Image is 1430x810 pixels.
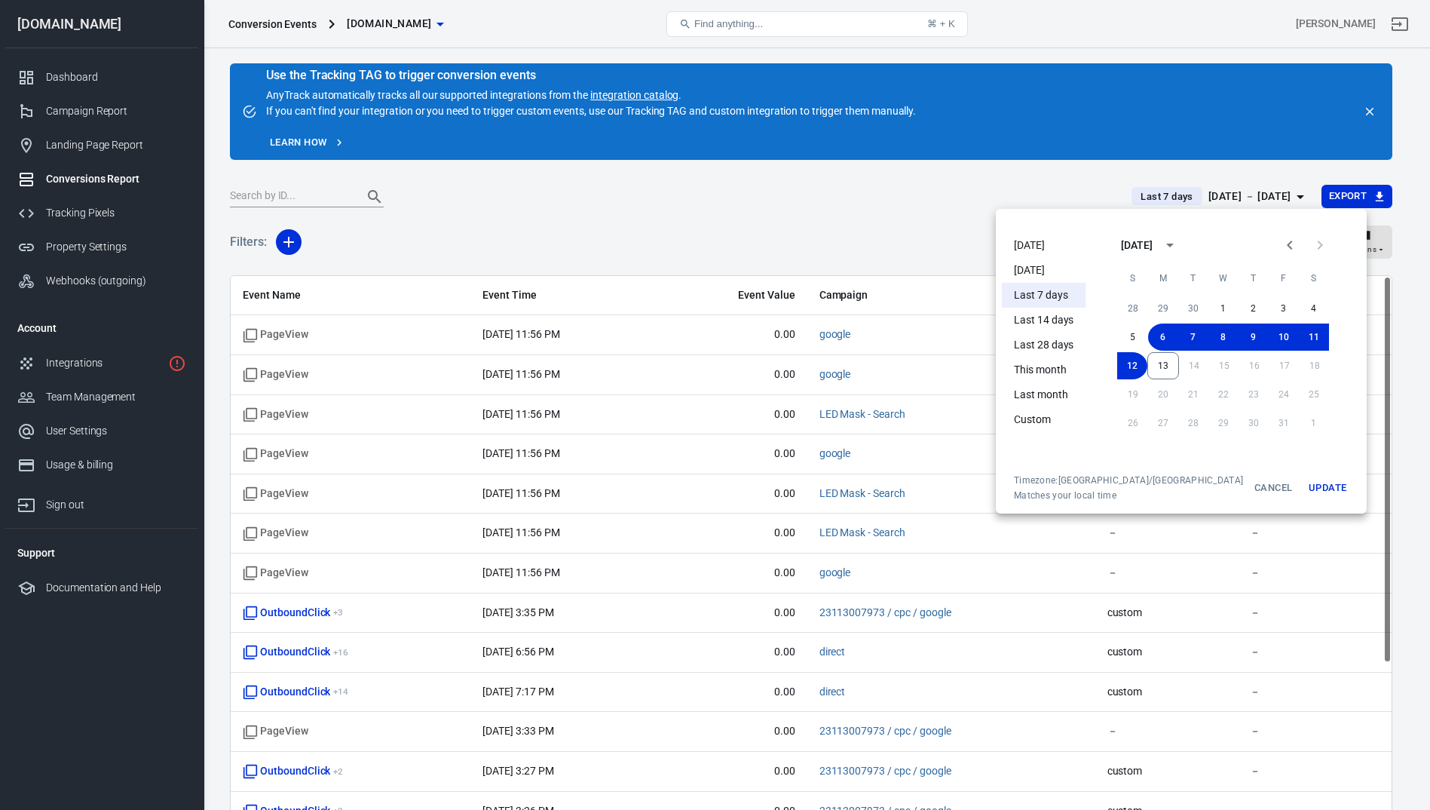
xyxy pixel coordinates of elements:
button: 4 [1299,295,1329,322]
button: 11 [1299,324,1329,351]
span: Sunday [1119,263,1147,293]
button: Update [1303,474,1352,502]
li: Custom [1002,407,1086,432]
span: Wednesday [1210,263,1237,293]
button: 6 [1148,324,1178,351]
button: 30 [1178,295,1208,322]
button: 13 [1147,352,1179,379]
li: Last 7 days [1002,283,1086,308]
span: Thursday [1240,263,1267,293]
button: 2 [1239,295,1269,322]
li: Last 14 days [1002,308,1086,333]
button: 29 [1148,295,1178,322]
button: 12 [1117,352,1147,379]
button: 1 [1208,295,1239,322]
button: Cancel [1249,474,1297,502]
li: This month [1002,357,1086,382]
button: 7 [1178,324,1208,351]
button: 8 [1208,324,1239,351]
button: 10 [1269,324,1299,351]
div: [DATE] [1121,238,1153,253]
li: Last 28 days [1002,333,1086,357]
div: Timezone: [GEOGRAPHIC_DATA]/[GEOGRAPHIC_DATA] [1014,474,1243,486]
span: Tuesday [1180,263,1207,293]
button: 9 [1239,324,1269,351]
button: 5 [1118,324,1148,351]
li: Last month [1002,382,1086,407]
button: calendar view is open, switch to year view [1157,232,1183,258]
button: 3 [1269,295,1299,322]
span: Monday [1150,263,1177,293]
span: Matches your local time [1014,489,1243,502]
button: Previous month [1275,230,1305,260]
li: [DATE] [1002,258,1086,283]
button: 28 [1118,295,1148,322]
span: Friday [1270,263,1297,293]
span: Saturday [1300,263,1327,293]
li: [DATE] [1002,233,1086,258]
